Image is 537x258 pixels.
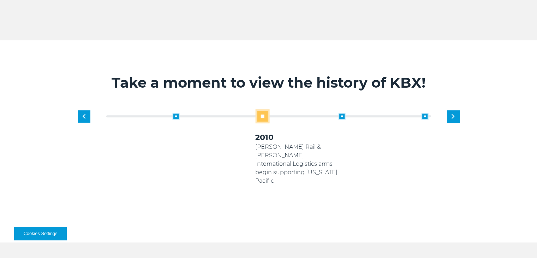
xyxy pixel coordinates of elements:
[14,227,67,240] button: Cookies Settings
[83,114,85,119] img: previous slide
[255,132,338,143] h3: 2010
[452,114,454,119] img: next slide
[255,143,338,185] p: [PERSON_NAME] Rail & [PERSON_NAME] International Logistics arms begin supporting [US_STATE] Pacific
[52,74,486,92] h2: Take a moment to view the history of KBX!
[447,110,459,123] div: Next slide
[78,110,90,123] div: Previous slide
